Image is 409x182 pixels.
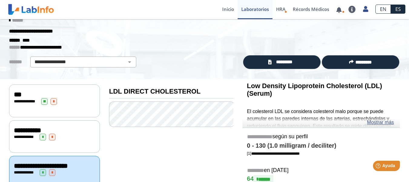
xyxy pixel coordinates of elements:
[247,142,395,149] h4: 0 - 130 (1.0 milligram / deciliter)
[109,88,200,95] b: LDL DIRECT CHOLESTEROL
[391,5,405,14] a: ES
[375,5,391,14] a: EN
[247,167,395,174] h5: en [DATE]
[247,82,382,97] b: Low Density Lipoprotein Cholesterol (LDL) (Serum)
[355,158,402,175] iframe: Help widget launcher
[247,108,395,180] p: El colesterol LDL se considera colesterol malo porque se puede acumular en las paredes internas d...
[247,133,395,140] h5: según su perfil
[276,6,285,12] span: HRA
[247,151,300,156] a: [1]
[367,119,394,126] a: Mostrar más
